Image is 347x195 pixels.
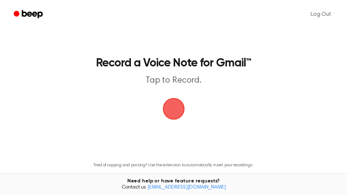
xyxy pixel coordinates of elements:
[147,185,226,190] a: [EMAIL_ADDRESS][DOMAIN_NAME]
[9,8,49,22] a: Beep
[303,6,338,23] a: Log Out
[78,75,269,87] p: Tap to Record.
[78,57,269,69] h1: Record a Voice Note for Gmail™
[4,185,343,191] span: Contact us
[93,163,254,168] p: Tired of copying and pasting? Use the extension to automatically insert your recordings.
[163,98,184,120] button: Beep Logo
